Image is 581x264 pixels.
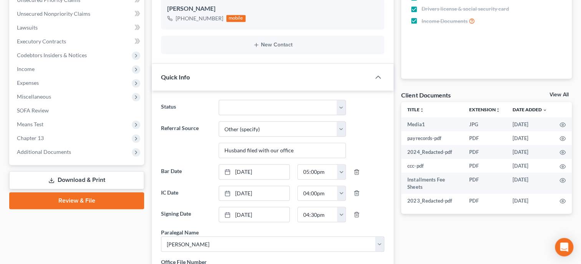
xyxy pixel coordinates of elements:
[419,108,424,112] i: unfold_more
[167,42,378,48] button: New Contact
[17,107,49,114] span: SOFA Review
[17,24,38,31] span: Lawsuits
[11,7,144,21] a: Unsecured Nonpriority Claims
[421,17,467,25] span: Income Documents
[157,207,215,222] label: Signing Date
[17,93,51,100] span: Miscellaneous
[161,228,199,236] div: Paralegal Name
[161,73,190,81] span: Quick Info
[496,108,500,112] i: unfold_more
[506,194,553,208] td: [DATE]
[463,145,506,159] td: PDF
[513,107,547,112] a: Date Added expand_more
[219,207,289,222] a: [DATE]
[11,21,144,35] a: Lawsuits
[506,145,553,159] td: [DATE]
[463,194,506,208] td: PDF
[469,107,500,112] a: Extensionunfold_more
[401,145,463,159] td: 2024_Redacted-pdf
[9,192,144,209] a: Review & File
[17,66,35,72] span: Income
[17,38,66,45] span: Executory Contracts
[219,143,345,158] input: Other Referral Source
[407,107,424,112] a: Titleunfold_more
[463,117,506,131] td: JPG
[401,194,463,208] td: 2023_Redacted-pdf
[463,173,506,194] td: PDF
[555,238,573,256] div: Open Intercom Messenger
[463,131,506,145] td: PDF
[17,52,87,58] span: Codebtors Insiders & Notices
[17,10,90,17] span: Unsecured Nonpriority Claims
[11,104,144,117] a: SOFA Review
[401,159,463,173] td: ccc-pdf
[463,159,506,173] td: PDF
[17,121,43,127] span: Means Test
[506,131,553,145] td: [DATE]
[17,148,71,155] span: Additional Documents
[167,4,378,13] div: [PERSON_NAME]
[421,5,509,13] span: Drivers license & social security card
[157,164,215,180] label: Bar Date
[219,165,289,179] a: [DATE]
[157,121,215,158] label: Referral Source
[549,92,569,97] a: View All
[401,117,463,131] td: Media1
[226,15,246,22] div: mobile
[401,91,450,99] div: Client Documents
[298,165,337,179] input: -- : --
[157,100,215,115] label: Status
[9,171,144,189] a: Download & Print
[506,117,553,131] td: [DATE]
[298,207,337,222] input: -- : --
[219,186,289,201] a: [DATE]
[506,173,553,194] td: [DATE]
[176,15,223,22] div: [PHONE_NUMBER]
[401,131,463,145] td: payrecords-pdf
[543,108,547,112] i: expand_more
[401,173,463,194] td: Installments Fee Sheets
[506,159,553,173] td: [DATE]
[157,186,215,201] label: IC Date
[17,79,39,86] span: Expenses
[298,186,337,201] input: -- : --
[11,35,144,48] a: Executory Contracts
[17,135,44,141] span: Chapter 13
